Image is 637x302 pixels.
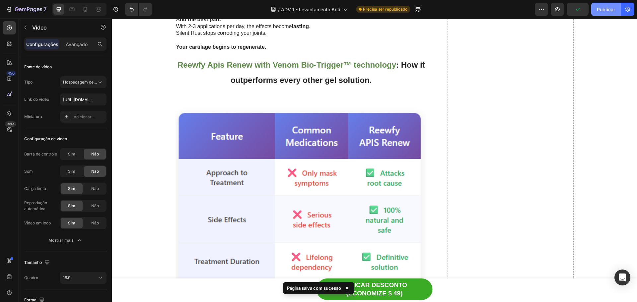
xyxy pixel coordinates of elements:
button: Hospedagem de vídeo [60,76,106,88]
font: Avançado [66,41,88,47]
font: Não [91,151,99,156]
strong: : How it outperforms every other gel solution. [119,42,313,66]
font: Página salva com sucesso [287,285,341,291]
font: Som [24,169,33,174]
font: Barra de controle [24,151,57,156]
button: 16:9 [60,272,106,284]
font: Tamanho [24,260,42,265]
font: / [278,7,280,12]
font: Beta [7,122,14,126]
strong: lasting [180,5,197,11]
font: Hospedagem de vídeo [63,80,105,85]
strong: Your cartilage begins to regenerate. [64,26,155,31]
font: Sim [68,151,75,156]
font: Não [91,203,99,208]
font: Vídeo em loop [24,220,51,225]
font: ADV 1 - Levantamento Anti [281,7,340,12]
font: Sim [68,203,75,208]
p: With 2-3 applications per day, the effects become . [64,5,316,12]
font: Configuração de vídeo [24,136,67,141]
button: Mostrar mais [24,234,106,246]
strong: Reewfy Apis Renew with Venom Bio-Trigger™ technology [66,42,284,51]
font: Quadro [24,275,38,280]
font: Não [91,169,99,174]
font: Carga lenta [24,186,46,191]
font: Reprodução automática [24,200,47,211]
button: Publicar [591,3,621,16]
font: Adicionar... [74,114,94,119]
font: Fonte de vídeo [24,64,52,69]
div: Desfazer/Refazer [125,3,152,16]
font: Sim [68,186,75,191]
font: Não [91,186,99,191]
font: 450 [8,71,15,76]
p: Vídeo [32,24,89,31]
p: Silent Rust stops corroding your joints. [64,11,316,18]
font: 7 [43,6,46,13]
font: Vídeo [32,24,47,31]
font: Configurações [26,41,58,47]
font: Link do vídeo [24,97,49,102]
iframe: Área de design [112,19,637,302]
font: Precisa ser republicado [363,7,407,12]
font: Não [91,220,99,225]
font: 16:9 [63,275,70,280]
font: Miniatura [24,114,42,119]
a: APLICAR DESCONTO (ECONOMIZE $ 49) [205,260,321,281]
div: Abra o Intercom Messenger [614,270,630,285]
font: Sim [68,220,75,225]
font: Sim [68,169,75,174]
font: Mostrar mais [48,238,73,243]
font: APLICAR DESCONTO (ECONOMIZE $ 49) [230,263,295,278]
font: Publicar [597,7,615,12]
font: Tipo [24,80,33,85]
input: Insira a URL do vídeo aqui [60,93,106,105]
button: 7 [3,3,49,16]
